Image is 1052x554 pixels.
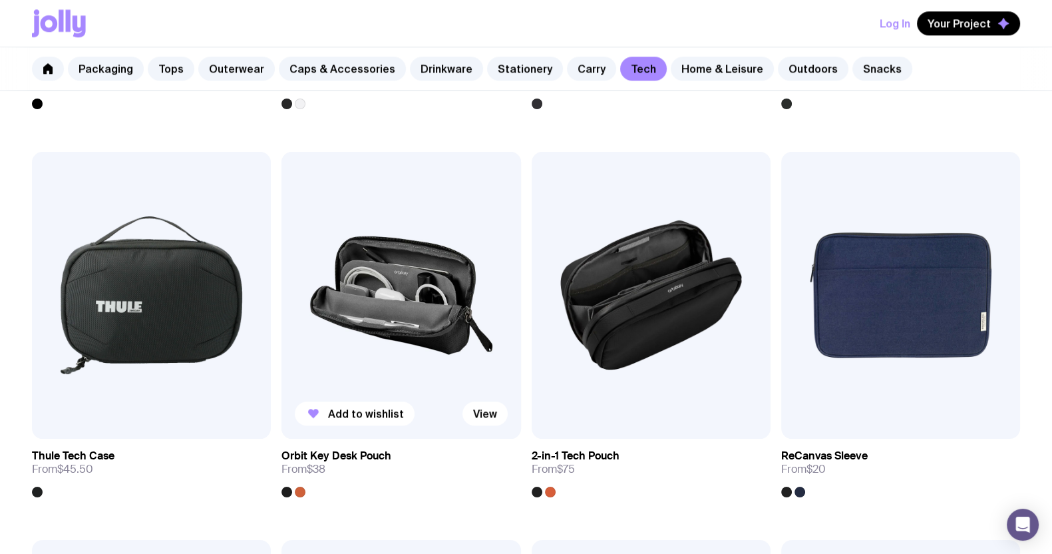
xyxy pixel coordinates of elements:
[281,449,391,463] h3: Orbit Key Desk Pouch
[281,463,325,476] span: From
[307,462,325,476] span: $38
[462,402,508,425] a: View
[68,57,144,81] a: Packaging
[32,463,93,476] span: From
[198,57,275,81] a: Outerwear
[557,462,575,476] span: $75
[328,407,404,420] span: Add to wishlist
[852,57,912,81] a: Snacks
[917,11,1020,35] button: Your Project
[487,57,563,81] a: Stationery
[1007,509,1039,541] div: Open Intercom Messenger
[880,11,910,35] button: Log In
[410,57,483,81] a: Drinkware
[148,57,194,81] a: Tops
[928,17,991,30] span: Your Project
[532,449,619,463] h3: 2-in-1 Tech Pouch
[781,449,868,463] h3: ReCanvas Sleeve
[57,462,93,476] span: $45.50
[281,439,520,497] a: Orbit Key Desk PouchFrom$38
[781,439,1020,497] a: ReCanvas SleeveFrom$20
[532,439,771,497] a: 2-in-1 Tech PouchFrom$75
[671,57,774,81] a: Home & Leisure
[567,57,616,81] a: Carry
[778,57,848,81] a: Outdoors
[620,57,667,81] a: Tech
[295,402,415,425] button: Add to wishlist
[532,463,575,476] span: From
[279,57,406,81] a: Caps & Accessories
[32,449,114,463] h3: Thule Tech Case
[781,463,826,476] span: From
[806,462,826,476] span: $20
[32,439,271,497] a: Thule Tech CaseFrom$45.50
